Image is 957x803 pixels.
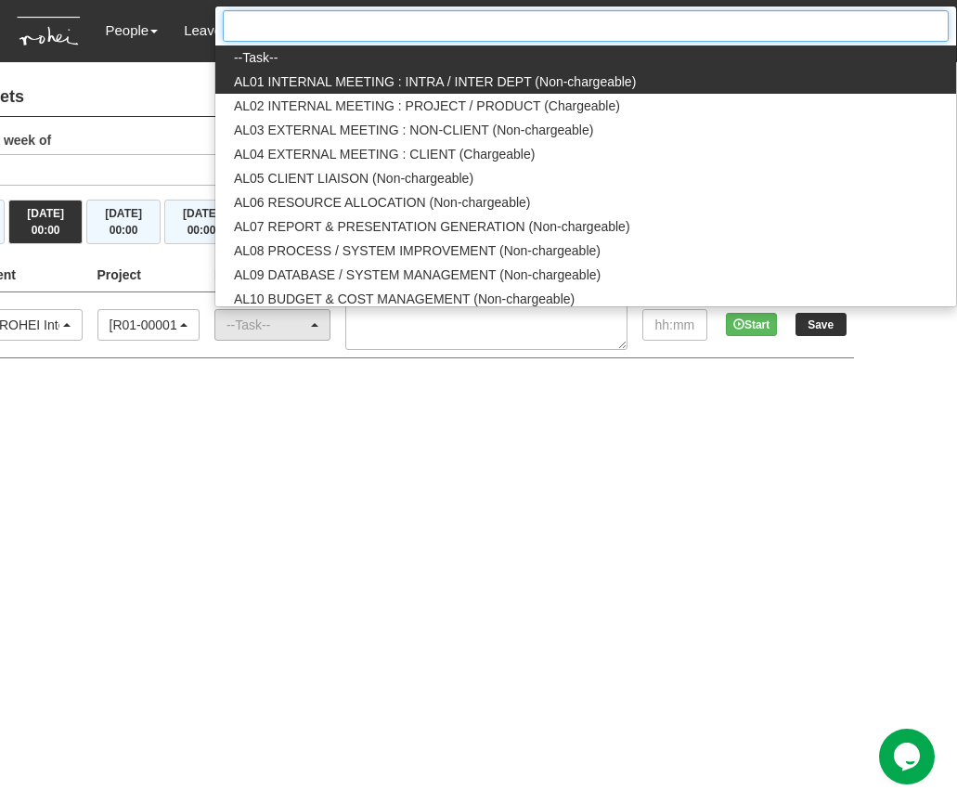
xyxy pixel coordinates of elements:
[110,316,176,334] div: [R01-000013] Project Management
[188,224,216,237] span: 00:00
[234,97,620,115] span: AL02 INTERNAL MEETING : PROJECT / PRODUCT (Chargeable)
[234,145,535,163] span: AL04 EXTERNAL MEETING : CLIENT (Chargeable)
[164,200,239,244] button: [DATE]00:00
[226,316,307,334] div: --Task--
[105,9,158,52] a: People
[214,309,330,341] button: --Task--
[234,169,473,188] span: AL05 CLIENT LIAISON (Non-chargeable)
[234,72,636,91] span: AL01 INTERNAL MEETING : INTRA / INTER DEPT (Non-chargeable)
[8,200,83,244] button: [DATE]00:00
[32,224,60,237] span: 00:00
[234,48,278,67] span: --Task--
[86,200,161,244] button: [DATE]00:00
[90,258,207,292] th: Project
[726,313,777,336] button: Start
[234,121,593,139] span: AL03 EXTERNAL MEETING : NON-CLIENT (Non-chargeable)
[234,241,601,260] span: AL08 PROCESS / SYSTEM IMPROVEMENT (Non-chargeable)
[234,266,601,284] span: AL09 DATABASE / SYSTEM MANAGEMENT (Non-chargeable)
[223,10,949,42] input: Search
[110,224,138,237] span: 00:00
[642,309,707,341] input: hh:mm
[184,9,231,52] a: Leave
[97,309,200,341] button: [R01-000013] Project Management
[234,217,630,236] span: AL07 REPORT & PRESENTATION GENERATION (Non-chargeable)
[234,193,531,212] span: AL06 RESOURCE ALLOCATION (Non-chargeable)
[795,313,847,336] input: Save
[207,258,338,292] th: Project Task
[234,290,575,308] span: AL10 BUDGET & COST MANAGEMENT (Non-chargeable)
[879,729,938,784] iframe: chat widget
